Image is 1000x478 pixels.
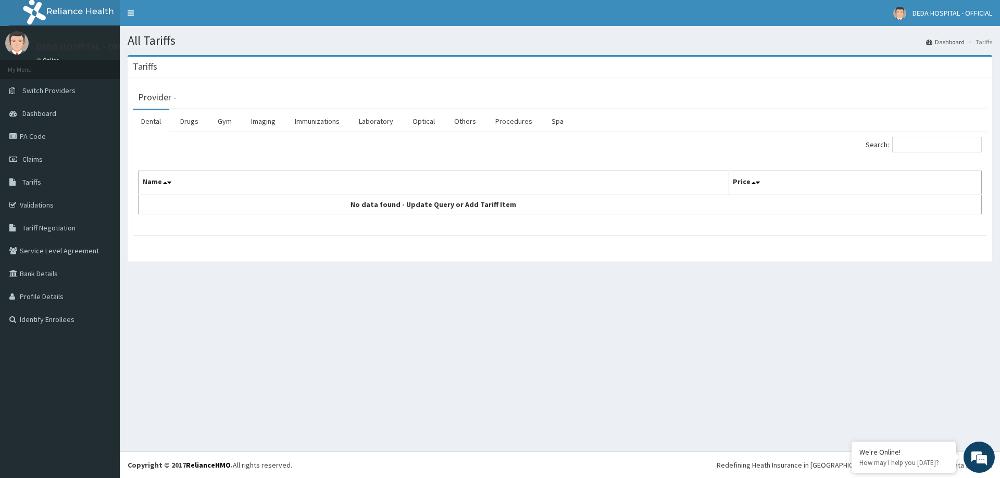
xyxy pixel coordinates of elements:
[36,57,61,64] a: Online
[22,86,76,95] span: Switch Providers
[209,110,240,132] a: Gym
[859,458,948,467] p: How may I help you today?
[172,110,207,132] a: Drugs
[128,460,233,470] strong: Copyright © 2017 .
[446,110,484,132] a: Others
[120,451,1000,478] footer: All rights reserved.
[139,195,729,214] td: No data found - Update Query or Add Tariff Item
[133,62,157,71] h3: Tariffs
[243,110,284,132] a: Imaging
[404,110,443,132] a: Optical
[913,8,992,18] span: DEDA HOSPITAL - OFFICIAL
[717,460,992,470] div: Redefining Heath Insurance in [GEOGRAPHIC_DATA] using Telemedicine and Data Science!
[892,137,982,152] input: Search:
[36,42,144,51] p: DEDA HOSPITAL - OFFICIAL
[351,110,402,132] a: Laboratory
[22,177,41,187] span: Tariffs
[186,460,231,470] a: RelianceHMO
[729,171,982,195] th: Price
[893,7,906,20] img: User Image
[5,31,29,55] img: User Image
[859,447,948,457] div: We're Online!
[22,223,76,232] span: Tariff Negotiation
[133,110,169,132] a: Dental
[543,110,572,132] a: Spa
[286,110,348,132] a: Immunizations
[138,93,177,102] h3: Provider -
[926,37,965,46] a: Dashboard
[866,137,982,152] label: Search:
[22,109,56,118] span: Dashboard
[22,154,43,164] span: Claims
[139,171,729,195] th: Name
[487,110,541,132] a: Procedures
[128,34,992,47] h1: All Tariffs
[966,37,992,46] li: Tariffs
